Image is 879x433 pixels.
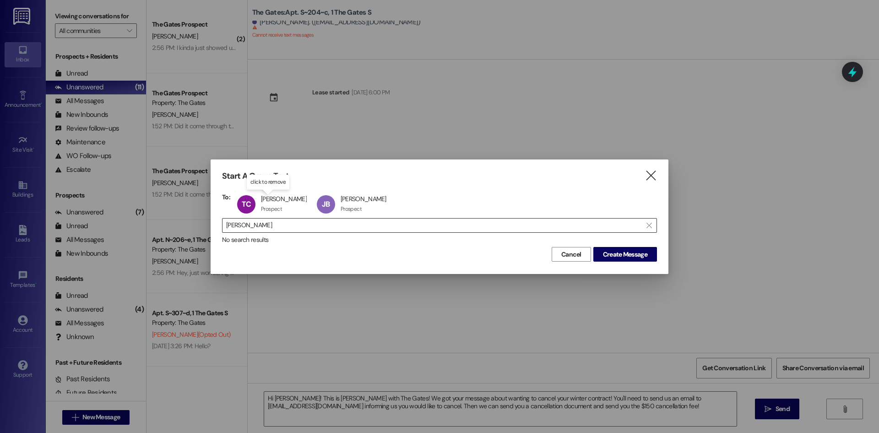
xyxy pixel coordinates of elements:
span: JB [322,199,330,209]
h3: To: [222,193,230,201]
span: Cancel [561,250,581,259]
div: [PERSON_NAME] [261,195,307,203]
button: Clear text [642,219,657,232]
i:  [646,222,651,229]
button: Cancel [552,247,591,262]
div: [PERSON_NAME] [341,195,386,203]
button: Create Message [593,247,657,262]
p: click to remove [250,178,286,186]
h3: Start A Group Text [222,171,289,181]
div: No search results [222,235,657,245]
span: TC [242,199,251,209]
span: Create Message [603,250,647,259]
div: Prospect [341,205,362,213]
div: Prospect [261,205,282,213]
i:  [645,171,657,181]
input: Search for any contact or apartment [226,219,642,232]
